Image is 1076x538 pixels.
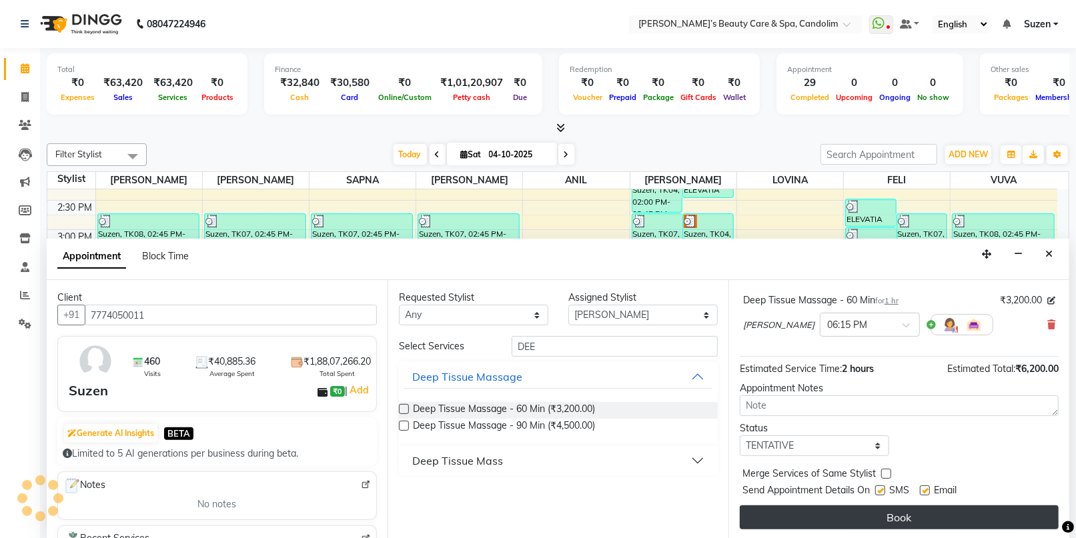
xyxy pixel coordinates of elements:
span: Products [198,93,237,102]
span: Packages [991,93,1032,102]
span: ADD NEW [949,149,988,159]
span: Block Time [142,250,189,262]
div: Redemption [570,64,749,75]
div: Finance [275,64,532,75]
div: 0 [833,75,876,91]
div: ₹63,420 [148,75,198,91]
div: Limited to 5 AI generations per business during beta. [63,447,372,461]
span: Deep Tissue Massage - 60 Min (₹3,200.00) [413,402,595,419]
div: ₹0 [640,75,677,91]
span: [PERSON_NAME] [96,172,202,189]
div: Suzen, TK07, 02:45 PM-03:45 PM, Deep Tissue Massage - 60 Min [897,214,947,270]
input: Search by Name/Mobile/Email/Code [85,305,377,325]
span: Deep Tissue Massage - 90 Min (₹4,500.00) [413,419,595,435]
a: Add [348,382,371,398]
div: Deep Tissue Mass [412,453,503,469]
span: Estimated Service Time: [740,363,842,375]
span: Due [510,93,530,102]
img: Hairdresser.png [942,317,958,333]
span: No show [914,93,953,102]
input: Search Appointment [821,144,937,165]
div: ₹63,420 [98,75,148,91]
div: Suzen, TK04, 02:45 PM-03:15 PM, Head Massage - 30 Min [683,214,733,241]
img: Interior.png [966,317,982,333]
span: 1 hr [885,296,899,305]
span: No notes [198,497,237,511]
div: 3:00 PM [55,230,95,244]
button: ADD NEW [945,145,991,164]
span: Services [155,93,191,102]
span: Expenses [57,93,98,102]
div: Suzen, TK07, 02:45 PM-03:45 PM, Deep Tissue Massage - 60 Min [312,214,412,270]
span: Notes [63,477,105,495]
div: ELEVATIA SOLUTION PRIVATE LIMITED, TK05, 03:00 PM-03:45 PM, Thai Foot Reflexology - 45 Min [846,228,896,270]
div: Suzen, TK07, 02:45 PM-03:45 PM, Deep Tissue Massage - 60 Min [418,214,519,270]
span: 460 [144,355,160,369]
div: Assigned Stylist [568,291,718,305]
span: [PERSON_NAME] [630,172,736,189]
span: Estimated Total: [947,363,1015,375]
input: 2025-10-04 [485,145,552,165]
div: ₹0 [606,75,640,91]
span: ₹3,200.00 [1000,293,1042,307]
div: ELEVATIA SOLUTION PRIVATE LIMITED, TK05, 02:30 PM-03:00 PM, Head Massage - 30 Min [846,199,896,226]
button: Generate AI Insights [64,424,157,443]
span: Appointment [57,245,126,269]
span: Email [934,483,957,500]
div: Client [57,291,377,305]
div: ₹32,840 [275,75,325,91]
input: Search by service name [512,336,718,357]
span: Prepaid [606,93,640,102]
span: SMS [889,483,909,500]
span: Ongoing [876,93,914,102]
span: Gift Cards [677,93,720,102]
img: logo [34,5,125,43]
span: FELI [844,172,950,189]
div: Suzen, TK07, 02:45 PM-03:45 PM, Deep Tissue Massage - 60 Min [205,214,306,270]
span: VUVA [951,172,1057,189]
span: | [345,382,371,398]
div: Requested Stylist [399,291,548,305]
span: Merge Services of Same Stylist [742,467,876,483]
small: for [875,296,899,305]
span: Wallet [720,93,749,102]
span: Voucher [570,93,606,102]
button: Close [1039,244,1059,265]
span: [PERSON_NAME] [743,319,815,332]
span: Filter Stylist [55,149,102,159]
span: Visits [144,369,161,379]
span: Online/Custom [375,93,435,102]
div: ₹0 [720,75,749,91]
div: ₹0 [57,75,98,91]
span: Total Spent [320,369,355,379]
span: Card [338,93,362,102]
span: [PERSON_NAME] [203,172,309,189]
div: Status [740,421,889,435]
div: Appointment Notes [740,381,1059,395]
div: ₹0 [508,75,532,91]
span: Completed [787,93,833,102]
div: Deep Tissue Massage - 60 Min [743,293,899,307]
div: Deep Tissue Massage [412,369,522,385]
img: avatar [76,342,115,381]
span: ₹1,88,07,266.20 [304,355,371,369]
div: ₹30,580 [325,75,375,91]
div: 0 [876,75,914,91]
span: Cash [288,93,313,102]
span: [PERSON_NAME] [416,172,522,189]
div: 2:30 PM [55,201,95,215]
div: Suzen [69,381,108,401]
b: 08047224946 [147,5,205,43]
i: Edit price [1047,297,1055,305]
span: SAPNA [310,172,416,189]
div: ₹0 [198,75,237,91]
div: ₹1,01,20,907 [435,75,508,91]
span: Send Appointment Details On [742,483,870,500]
div: Suzen, TK08, 02:45 PM-03:45 PM, Balinese Massage - 60 Min [953,214,1054,270]
span: BETA [164,427,193,440]
div: Total [57,64,237,75]
span: Sales [110,93,136,102]
div: 0 [914,75,953,91]
div: 29 [787,75,833,91]
span: Petty cash [450,93,494,102]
